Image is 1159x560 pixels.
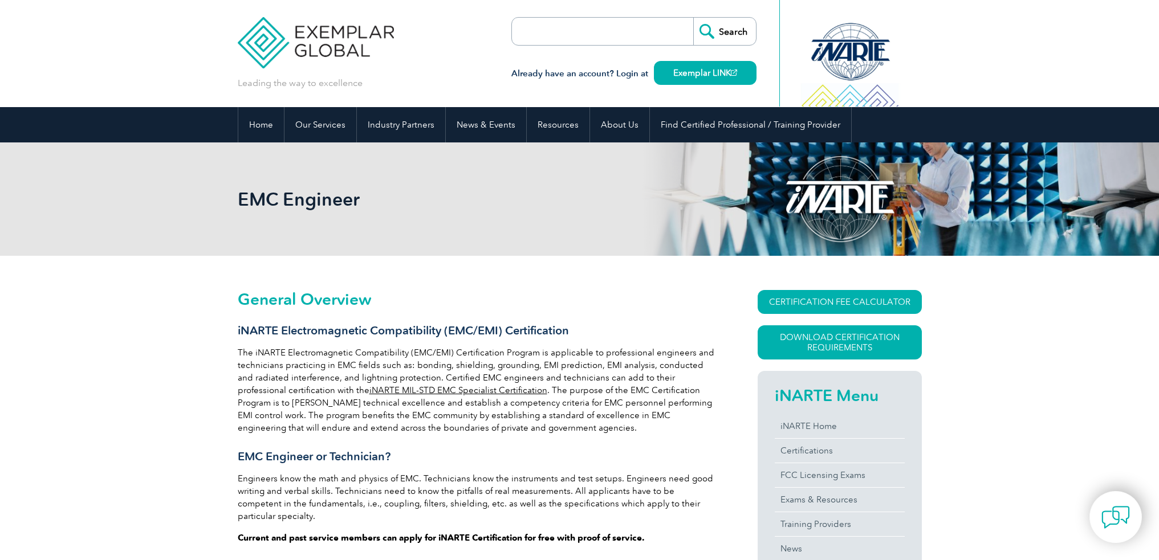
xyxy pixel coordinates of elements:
a: Exams & Resources [775,488,905,512]
h1: EMC Engineer [238,188,676,210]
a: Our Services [284,107,356,142]
a: About Us [590,107,649,142]
img: contact-chat.png [1101,503,1130,532]
a: FCC Licensing Exams [775,463,905,487]
a: CERTIFICATION FEE CALCULATOR [758,290,922,314]
p: The iNARTE Electromagnetic Compatibility (EMC/EMI) Certification Program is applicable to profess... [238,346,717,434]
a: Resources [527,107,589,142]
a: Download Certification Requirements [758,325,922,359]
a: News & Events [446,107,526,142]
a: iNARTE Home [775,414,905,438]
a: Certifications [775,439,905,463]
h2: General Overview [238,290,717,308]
input: Search [693,18,756,45]
a: Training Providers [775,512,905,536]
h3: iNARTE Electromagnetic Compatibility (EMC/EMI) Certification [238,324,717,338]
h3: Already have an account? Login at [511,67,757,81]
a: Exemplar LINK [654,61,757,85]
h3: EMC Engineer or Technician? [238,449,717,464]
h2: iNARTE Menu [775,386,905,404]
a: Home [238,107,284,142]
a: iNARTE MIL-STD EMC Specialist Certification [369,385,547,395]
p: Engineers know the math and physics of EMC. Technicians know the instruments and test setups. Eng... [238,472,717,522]
a: Find Certified Professional / Training Provider [650,107,851,142]
p: Leading the way to excellence [238,77,363,89]
strong: Current and past service members can apply for iNARTE Certification for free with proof of service. [238,533,645,543]
img: open_square.png [731,70,737,76]
a: Industry Partners [357,107,445,142]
